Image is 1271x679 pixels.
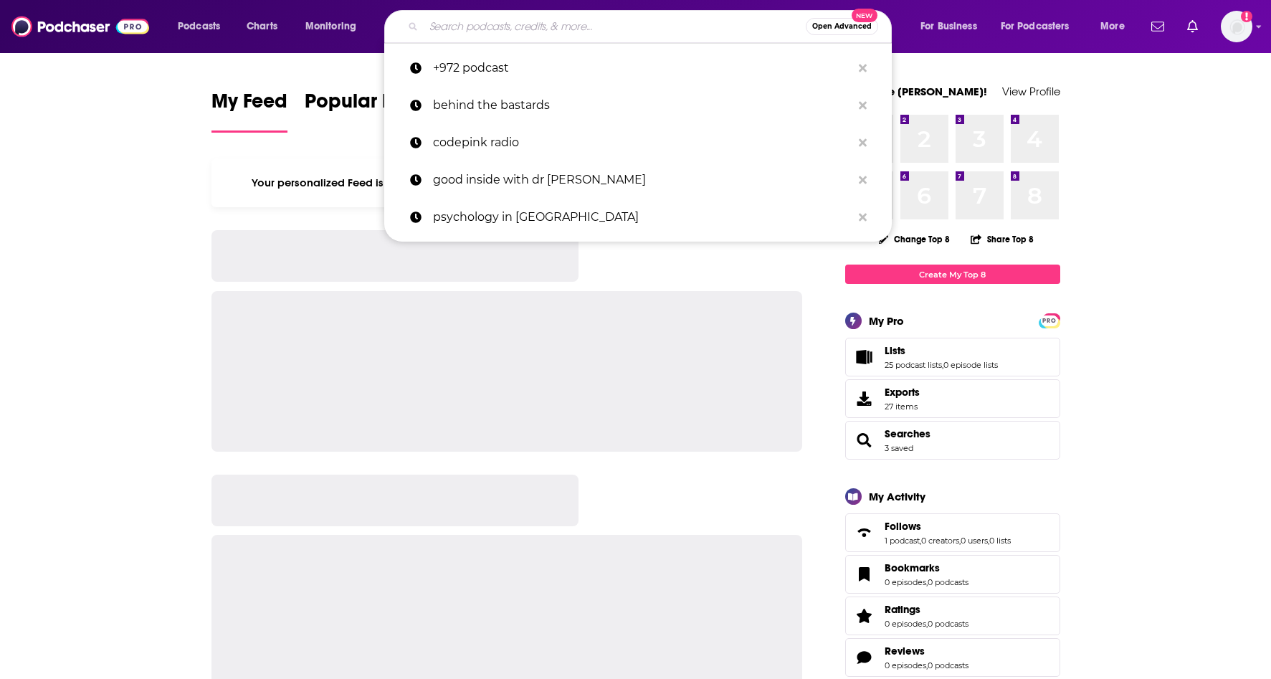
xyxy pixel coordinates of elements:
[1100,16,1125,37] span: More
[869,314,904,328] div: My Pro
[1221,11,1252,42] span: Logged in as LornaG
[991,15,1090,38] button: open menu
[305,89,427,122] span: Popular Feed
[1041,315,1058,326] span: PRO
[295,15,375,38] button: open menu
[845,85,987,98] a: Welcome [PERSON_NAME]!
[885,443,913,453] a: 3 saved
[850,606,879,626] a: Ratings
[926,619,928,629] span: ,
[1221,11,1252,42] img: User Profile
[928,577,968,587] a: 0 podcasts
[845,555,1060,594] span: Bookmarks
[850,647,879,668] a: Reviews
[1002,85,1060,98] a: View Profile
[845,265,1060,284] a: Create My Top 8
[211,89,287,122] span: My Feed
[845,513,1060,552] span: Follows
[928,660,968,670] a: 0 podcasts
[1090,15,1143,38] button: open menu
[305,16,356,37] span: Monitoring
[970,225,1034,253] button: Share Top 8
[1181,14,1204,39] a: Show notifications dropdown
[910,15,995,38] button: open menu
[926,660,928,670] span: ,
[885,520,921,533] span: Follows
[885,536,920,546] a: 1 podcast
[885,402,920,412] span: 27 items
[989,536,1011,546] a: 0 lists
[850,347,879,367] a: Lists
[845,421,1060,460] span: Searches
[1221,11,1252,42] button: Show profile menu
[806,18,878,35] button: Open AdvancedNew
[850,389,879,409] span: Exports
[384,124,892,161] a: codepink radio
[959,536,961,546] span: ,
[384,87,892,124] a: behind the bastards
[885,386,920,399] span: Exports
[850,523,879,543] a: Follows
[1041,315,1058,326] a: PRO
[384,49,892,87] a: +972 podcast
[920,536,921,546] span: ,
[852,9,877,22] span: New
[885,520,1011,533] a: Follows
[433,49,852,87] p: +972 podcast
[845,338,1060,376] span: Lists
[433,124,852,161] p: codepink radio
[942,360,943,370] span: ,
[433,161,852,199] p: good inside with dr becky
[885,577,926,587] a: 0 episodes
[812,23,872,30] span: Open Advanced
[920,16,977,37] span: For Business
[921,536,959,546] a: 0 creators
[928,619,968,629] a: 0 podcasts
[885,561,940,574] span: Bookmarks
[885,603,920,616] span: Ratings
[850,430,879,450] a: Searches
[1001,16,1070,37] span: For Podcasters
[305,89,427,133] a: Popular Feed
[870,230,959,248] button: Change Top 8
[885,660,926,670] a: 0 episodes
[1146,14,1170,39] a: Show notifications dropdown
[845,638,1060,677] span: Reviews
[869,490,925,503] div: My Activity
[237,15,286,38] a: Charts
[850,564,879,584] a: Bookmarks
[885,360,942,370] a: 25 podcast lists
[988,536,989,546] span: ,
[433,199,852,236] p: psychology in seattle
[384,199,892,236] a: psychology in [GEOGRAPHIC_DATA]
[885,603,968,616] a: Ratings
[211,158,803,207] div: Your personalized Feed is curated based on the Podcasts, Creators, Users, and Lists that you Follow.
[211,89,287,133] a: My Feed
[11,13,149,40] img: Podchaser - Follow, Share and Rate Podcasts
[926,577,928,587] span: ,
[384,161,892,199] a: good inside with dr [PERSON_NAME]
[845,597,1060,635] span: Ratings
[885,344,905,357] span: Lists
[885,619,926,629] a: 0 episodes
[168,15,239,38] button: open menu
[424,15,806,38] input: Search podcasts, credits, & more...
[885,344,998,357] a: Lists
[247,16,277,37] span: Charts
[885,645,925,657] span: Reviews
[845,379,1060,418] a: Exports
[885,561,968,574] a: Bookmarks
[943,360,998,370] a: 0 episode lists
[885,427,930,440] a: Searches
[961,536,988,546] a: 0 users
[178,16,220,37] span: Podcasts
[398,10,905,43] div: Search podcasts, credits, & more...
[885,645,968,657] a: Reviews
[1241,11,1252,22] svg: Add a profile image
[433,87,852,124] p: behind the bastards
